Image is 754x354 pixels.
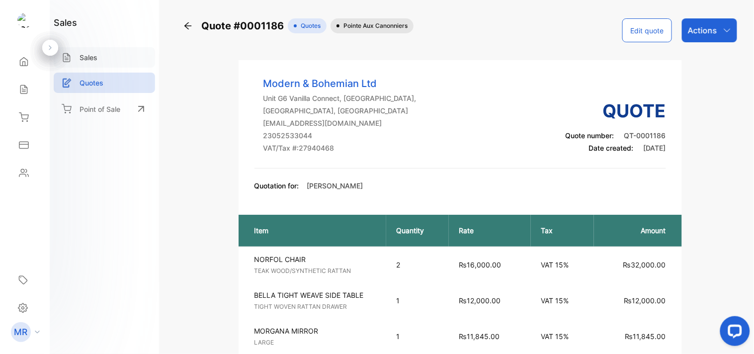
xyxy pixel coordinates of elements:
[263,118,417,128] p: [EMAIL_ADDRESS][DOMAIN_NAME]
[80,52,97,63] p: Sales
[54,98,155,120] a: Point of Sale
[459,332,500,341] span: ₨11,845.00
[566,143,666,153] p: Date created:
[712,312,754,354] iframe: LiveChat chat widget
[459,225,521,236] p: Rate
[541,295,584,306] p: VAT 15%
[254,302,386,311] p: TIGHT WOVEN RATTAN DRAWER
[254,266,386,275] p: TEAK WOOD/SYNTHETIC RATTAN
[14,326,28,339] p: MR
[54,73,155,93] a: Quotes
[396,331,439,342] p: 1
[254,180,299,191] p: Quotation for:
[254,290,386,300] p: BELLA TIGHT WEAVE SIDE TABLE
[604,225,666,236] p: Amount
[254,338,386,347] p: LARGE
[339,21,408,30] span: Pointe aux Canonniers
[263,76,417,91] p: Modern & Bohemian Ltd
[541,331,584,342] p: VAT 15%
[263,93,417,103] p: Unit G6 Vanilla Connect, [GEOGRAPHIC_DATA],
[263,143,417,153] p: VAT/Tax #: 27940468
[623,261,666,269] span: ₨32,000.00
[625,332,666,341] span: ₨11,845.00
[263,105,417,116] p: [GEOGRAPHIC_DATA], [GEOGRAPHIC_DATA]
[624,131,666,140] span: QT-0001186
[54,16,77,29] h1: sales
[254,326,386,336] p: MORGANA MIRROR
[307,180,363,191] p: [PERSON_NAME]
[396,260,439,270] p: 2
[201,18,288,33] span: Quote #0001186
[622,18,672,42] button: Edit quote
[17,13,32,28] img: logo
[254,225,376,236] p: Item
[80,78,103,88] p: Quotes
[297,21,321,30] span: Quotes
[541,225,584,236] p: Tax
[644,144,666,152] span: [DATE]
[682,18,737,42] button: Actions
[459,296,501,305] span: ₨12,000.00
[459,261,501,269] span: ₨16,000.00
[688,24,717,36] p: Actions
[624,296,666,305] span: ₨12,000.00
[263,130,417,141] p: 23052533044
[396,225,439,236] p: Quantity
[80,104,120,114] p: Point of Sale
[566,97,666,124] h3: Quote
[566,130,666,141] p: Quote number:
[54,47,155,68] a: Sales
[541,260,584,270] p: VAT 15%
[254,254,386,265] p: NORFOL CHAIR
[396,295,439,306] p: 1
